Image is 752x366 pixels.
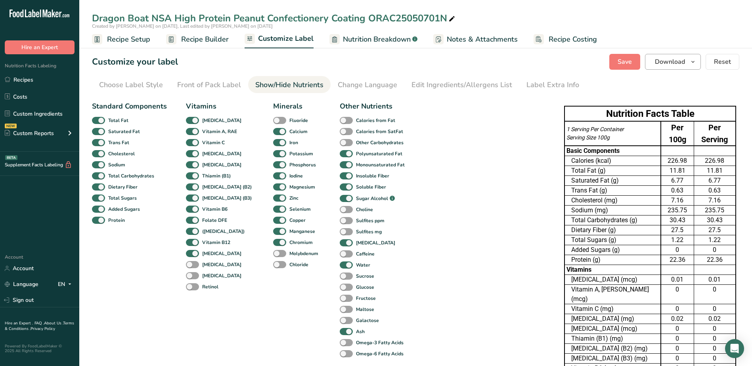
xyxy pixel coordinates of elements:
[696,196,734,205] div: 7.16
[245,30,314,49] a: Customize Label
[663,304,692,314] div: 0
[534,30,597,48] a: Recipe Costing
[696,304,734,314] div: 0
[258,33,314,44] span: Customize Label
[289,183,315,191] b: Magnesium
[564,206,661,215] td: Sodium (mg)
[356,195,388,202] b: Sugar Alcohol
[108,206,140,213] b: Added Sugars
[108,172,154,179] b: Total Carbohydrates
[564,106,736,121] th: Nutrition Facts Table
[663,344,692,353] div: 0
[34,320,44,326] a: FAQ .
[696,334,734,343] div: 0
[289,206,311,213] b: Selenium
[92,30,150,48] a: Recipe Setup
[108,139,129,146] b: Trans Fat
[202,250,241,257] b: [MEDICAL_DATA]
[289,117,308,124] b: Fluoride
[618,57,632,67] span: Save
[696,166,734,175] div: 11.81
[696,255,734,265] div: 22.36
[696,245,734,255] div: 0
[202,161,241,168] b: [MEDICAL_DATA]
[564,245,661,255] td: Added Sugars (g)
[289,217,306,224] b: Copper
[447,34,518,45] span: Notes & Attachments
[564,215,661,225] td: Total Carbohydrates (g)
[202,261,241,268] b: [MEDICAL_DATA]
[564,235,661,245] td: Total Sugars (g)
[564,196,661,206] td: Cholesterol (mg)
[202,239,230,246] b: Vitamin B12
[663,186,692,195] div: 0.63
[566,125,659,133] div: 1 Serving Per Container
[340,101,407,112] div: Other Nutrients
[108,161,125,168] b: Sodium
[564,314,661,324] td: [MEDICAL_DATA] (mg)
[44,320,63,326] a: About Us .
[181,34,229,45] span: Recipe Builder
[696,275,734,284] div: 0.01
[696,324,734,334] div: 0
[696,235,734,245] div: 1.22
[356,317,379,324] b: Galactose
[356,139,404,146] b: Other Carbohydrates
[526,80,579,90] div: Label Extra Info
[663,225,692,235] div: 27.5
[202,150,241,157] b: [MEDICAL_DATA]
[356,328,365,335] b: Ash
[356,250,375,257] b: Caffeine
[356,284,374,291] b: Glucose
[694,121,736,146] td: Per Serving
[289,172,303,179] b: Iodine
[663,156,692,166] div: 226.98
[289,161,316,168] b: Phosphorus
[564,275,661,285] td: [MEDICAL_DATA] (mcg)
[5,124,17,128] div: NEW
[433,30,518,48] a: Notes & Attachments
[663,354,692,363] div: 0
[356,306,374,313] b: Maltose
[564,255,661,265] td: Protein (g)
[696,186,734,195] div: 0.63
[356,150,402,157] b: Polyunsaturated Fat
[186,101,254,112] div: Vitamins
[356,261,370,269] b: Water
[663,215,692,225] div: 30.43
[166,30,229,48] a: Recipe Builder
[663,334,692,343] div: 0
[202,228,245,235] b: ([MEDICAL_DATA])
[564,354,661,364] td: [MEDICAL_DATA] (B3) (mg)
[725,339,744,358] div: Open Intercom Messenger
[696,156,734,166] div: 226.98
[338,80,397,90] div: Change Language
[202,172,231,179] b: Thiamin (B1)
[564,265,661,275] td: Vitamins
[696,344,734,353] div: 0
[5,277,38,291] a: Language
[289,128,308,135] b: Calcium
[564,146,661,156] td: Basic Components
[663,206,692,215] div: 235.75
[549,34,597,45] span: Recipe Costing
[597,134,610,141] span: 100g
[564,285,661,304] td: Vitamin A, [PERSON_NAME] (mcg)
[273,101,321,112] div: Minerals
[564,156,661,166] td: Calories (kcal)
[202,272,241,279] b: [MEDICAL_DATA]
[356,206,373,213] b: Choline
[696,285,734,294] div: 0
[356,295,376,302] b: Fructose
[663,275,692,284] div: 0.01
[5,320,74,332] a: Terms & Conditions .
[289,261,308,268] b: Chloride
[289,228,315,235] b: Manganese
[663,314,692,324] div: 0.02
[108,150,135,157] b: Cholesterol
[564,304,661,314] td: Vitamin C (mg)
[564,225,661,235] td: Dietary Fiber (g)
[356,161,405,168] b: Monounsaturated Fat
[108,194,137,202] b: Total Sugars
[92,55,178,69] h1: Customize your label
